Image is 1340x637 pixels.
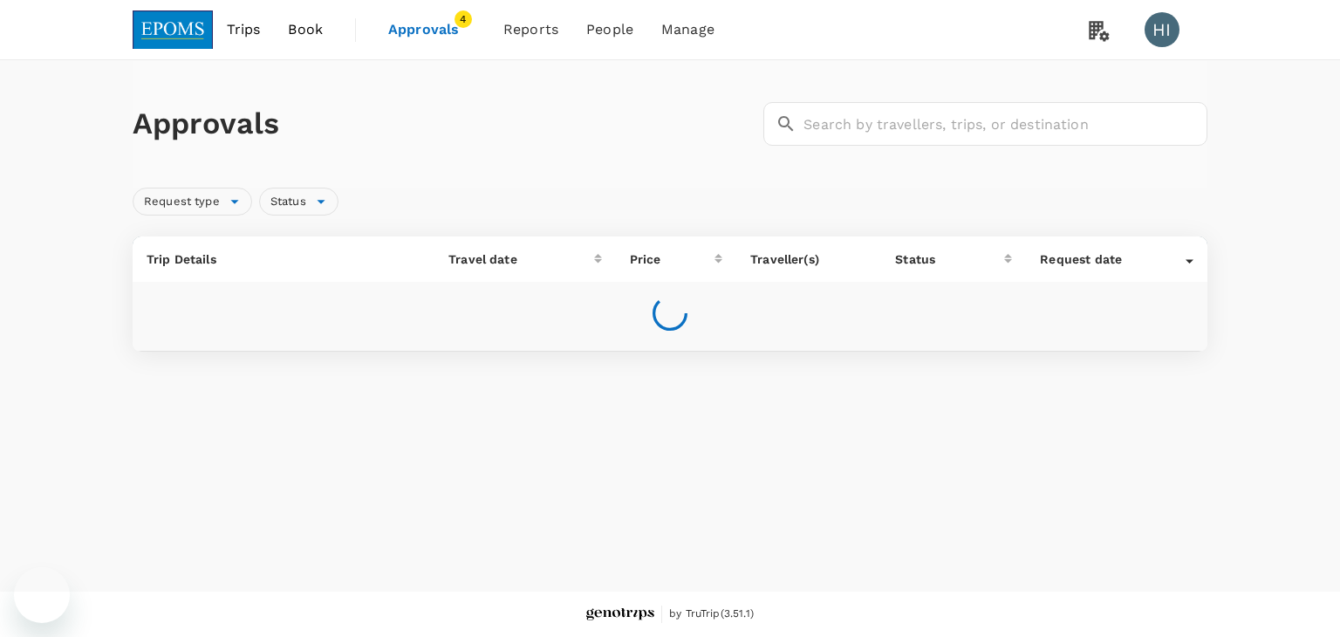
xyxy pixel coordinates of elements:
[1145,12,1179,47] div: HI
[503,19,558,40] span: Reports
[133,194,230,210] span: Request type
[455,10,472,28] span: 4
[147,250,420,268] p: Trip Details
[803,102,1207,146] input: Search by travellers, trips, or destination
[259,188,338,216] div: Status
[1040,250,1186,268] div: Request date
[260,194,317,210] span: Status
[669,606,754,623] span: by TruTrip ( 3.51.1 )
[586,608,654,621] img: Genotrips - EPOMS
[388,19,475,40] span: Approvals
[14,567,70,623] iframe: Button to launch messaging window
[895,250,1004,268] div: Status
[133,10,213,49] img: EPOMS SDN BHD
[750,250,867,268] p: Traveller(s)
[288,19,323,40] span: Book
[448,250,594,268] div: Travel date
[133,106,756,142] h1: Approvals
[133,188,252,216] div: Request type
[586,19,633,40] span: People
[630,250,714,268] div: Price
[227,19,261,40] span: Trips
[661,19,714,40] span: Manage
